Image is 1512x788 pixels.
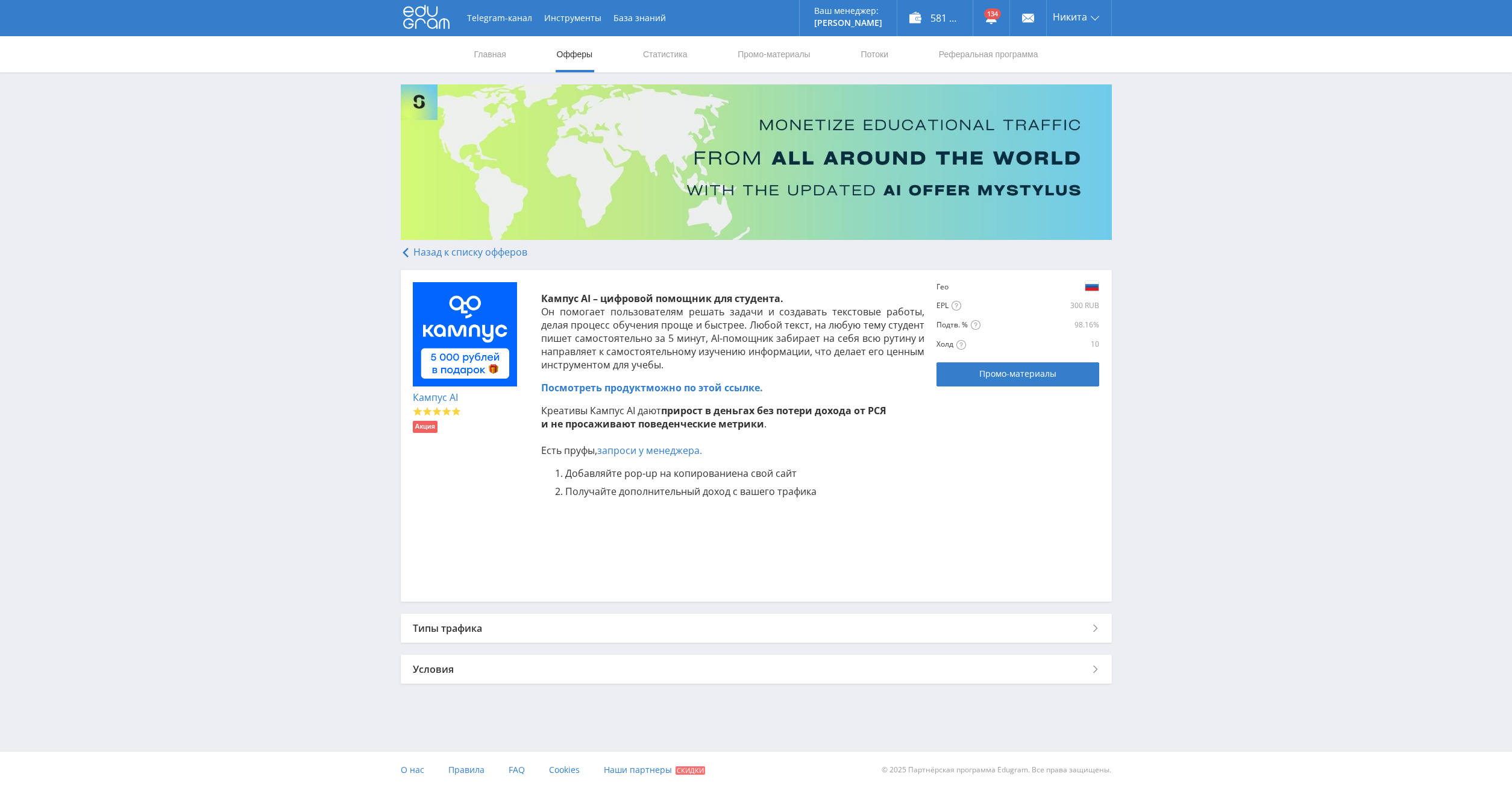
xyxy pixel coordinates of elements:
div: 300 RUB [977,301,1099,310]
span: Cookies [549,764,580,775]
div: 10 [1047,339,1099,349]
div: © 2025 Партнёрская программа Edugram. Все права защищены. [762,752,1111,788]
a: Потоки [859,36,889,72]
li: Акция [413,421,438,433]
a: запроси у менеджера. [597,444,702,457]
a: Промо-материалы [736,36,811,72]
img: 61b0a20f679e4abdf8b58b6a20f298fd.png [413,282,518,387]
img: e19fcd9231212a64c934454d68839819.png [1085,279,1099,293]
div: Типы трафика [401,614,1112,643]
a: О нас [401,752,424,788]
img: Banner [401,84,1112,240]
strong: Кампус AI – цифровой помощник для студента. [541,292,783,305]
a: Кампус AI [413,391,458,404]
a: Правила [448,752,485,788]
div: Условия [401,655,1112,684]
span: Наши партнеры [604,764,672,775]
p: Креативы Кампус AI дают . Есть пруфы, [541,404,925,457]
p: [PERSON_NAME] [814,18,882,28]
a: Промо-материалы [936,362,1099,386]
div: EPL [936,301,975,311]
strong: прирост в деньгах без потери дохода от РСЯ и не просаживают поведенческие метрики [541,404,886,430]
span: О нас [401,764,424,775]
span: Промо-материалы [979,369,1056,379]
span: Получайте дополнительный доход с вашего трафика [565,485,817,498]
span: Добавляйте pop-up на копирование [565,467,737,480]
span: Посмотреть продукт [541,381,646,394]
div: Холд [936,339,1044,350]
a: Статистика [642,36,689,72]
div: Подтв. % [936,320,1044,330]
a: Реферальная программа [938,36,1040,72]
a: Наши партнеры Скидки [604,752,705,788]
div: Гео [936,282,975,292]
a: Посмотреть продуктможно по этой ссылке. [541,381,763,394]
a: Cookies [549,752,580,788]
div: 98.16% [1047,320,1099,330]
a: Назад к списку офферов [401,245,527,259]
span: FAQ [509,764,525,775]
a: Офферы [556,36,594,72]
span: Правила [448,764,485,775]
span: на свой сайт [737,467,797,480]
a: FAQ [509,752,525,788]
p: Он помогает пользователям решать задачи и создавать текстовые работы, делая процесс обучения прощ... [541,292,925,371]
span: Скидки [676,766,705,775]
p: Ваш менеджер: [814,6,882,16]
span: Никита [1053,12,1087,22]
a: Главная [473,36,507,72]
